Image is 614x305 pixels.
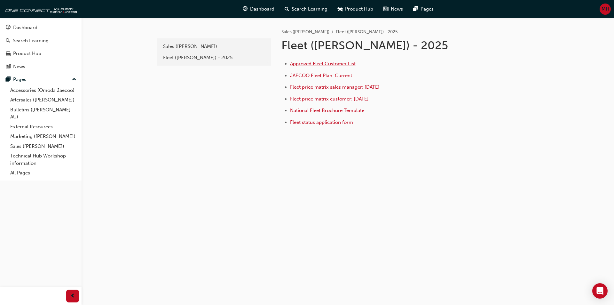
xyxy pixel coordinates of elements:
a: Bulletins ([PERSON_NAME] - AU) [8,105,79,122]
a: Fleet status application form [290,119,353,125]
a: news-iconNews [378,3,408,16]
span: search-icon [6,38,10,44]
button: MH [600,4,611,15]
span: car-icon [6,51,11,57]
a: Approved Fleet Customer List [290,61,356,67]
span: pages-icon [6,77,11,83]
span: guage-icon [6,25,11,31]
button: DashboardSearch LearningProduct HubNews [3,20,79,74]
span: Product Hub [345,5,373,13]
a: JAECOO Fleet Plan: Current [290,73,352,78]
a: Search Learning [3,35,79,47]
span: news-icon [6,64,11,70]
img: oneconnect [3,3,77,15]
h1: Fleet ([PERSON_NAME]) - 2025 [281,38,491,52]
span: Dashboard [250,5,274,13]
a: Aftersales ([PERSON_NAME]) [8,95,79,105]
span: car-icon [338,5,342,13]
a: News [3,61,79,73]
a: Fleet price matrix customer: [DATE] [290,96,369,102]
a: guage-iconDashboard [238,3,279,16]
a: search-iconSearch Learning [279,3,333,16]
a: Fleet price matrix sales manager: [DATE] [290,84,380,90]
a: Marketing ([PERSON_NAME]) [8,132,79,141]
button: Pages [3,74,79,85]
div: Open Intercom Messenger [592,283,608,299]
a: Sales ([PERSON_NAME]) [281,29,329,35]
span: pages-icon [413,5,418,13]
span: News [391,5,403,13]
a: Fleet ([PERSON_NAME]) - 2025 [160,52,269,63]
div: Sales ([PERSON_NAME]) [163,43,265,50]
a: Sales ([PERSON_NAME]) [160,41,269,52]
div: Fleet ([PERSON_NAME]) - 2025 [163,54,265,61]
a: All Pages [8,168,79,178]
a: Technical Hub Workshop information [8,151,79,168]
span: prev-icon [70,292,75,300]
span: up-icon [72,76,76,84]
a: Dashboard [3,22,79,34]
a: pages-iconPages [408,3,439,16]
a: Sales ([PERSON_NAME]) [8,141,79,151]
div: Dashboard [13,24,37,31]
span: search-icon [285,5,289,13]
span: Pages [421,5,434,13]
div: News [13,63,25,70]
span: Search Learning [292,5,327,13]
span: MH [602,5,609,13]
span: guage-icon [243,5,248,13]
div: Product Hub [13,50,41,57]
div: Pages [13,76,26,83]
a: Accessories (Omoda Jaecoo) [8,85,79,95]
li: Fleet ([PERSON_NAME]) - 2025 [336,28,398,36]
a: car-iconProduct Hub [333,3,378,16]
a: National Fleet Brochure Template [290,108,364,113]
a: Product Hub [3,48,79,60]
div: Search Learning [13,37,49,44]
span: news-icon [383,5,388,13]
a: External Resources [8,122,79,132]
